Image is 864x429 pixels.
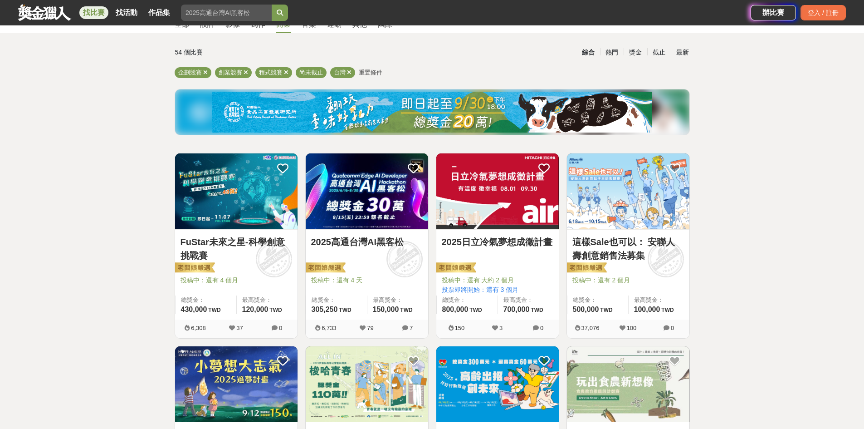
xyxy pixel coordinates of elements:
[751,5,796,20] a: 辦比賽
[178,69,202,76] span: 企劃競賽
[600,44,624,60] div: 熱門
[540,325,543,331] span: 0
[503,306,530,313] span: 700,000
[306,153,428,229] img: Cover Image
[400,307,412,313] span: TWD
[181,306,207,313] span: 430,000
[455,325,465,331] span: 150
[600,307,612,313] span: TWD
[573,306,599,313] span: 500,000
[634,296,684,305] span: 最高獎金：
[367,325,373,331] span: 79
[567,153,689,230] a: Cover Image
[572,235,684,262] a: 這樣Sale也可以： 安聯人壽創意銷售法募集
[304,262,346,275] img: 老闆娘嚴選
[576,44,600,60] div: 綜合
[339,307,351,313] span: TWD
[181,235,292,262] a: FuStar未來之星-科學創意挑戰賽
[306,153,428,230] a: Cover Image
[442,276,553,285] span: 投稿中：還有 大約 2 個月
[627,325,637,331] span: 100
[208,307,220,313] span: TWD
[442,285,553,295] span: 投票即將開始：還有 3 個月
[573,296,623,305] span: 總獎金：
[181,296,231,305] span: 總獎金：
[442,306,469,313] span: 800,000
[312,306,338,313] span: 305,250
[503,296,553,305] span: 最高獎金：
[219,69,242,76] span: 創業競賽
[567,153,689,229] img: Cover Image
[373,306,399,313] span: 150,000
[112,6,141,19] a: 找活動
[175,346,298,422] img: Cover Image
[181,276,292,285] span: 投稿中：還有 4 個月
[191,325,206,331] span: 6,308
[322,325,337,331] span: 6,733
[175,153,298,230] a: Cover Image
[175,44,346,60] div: 54 個比賽
[299,69,323,76] span: 尚未截止
[442,235,553,249] a: 2025日立冷氣夢想成徵計畫
[567,346,689,422] img: Cover Image
[624,44,647,60] div: 獎金
[175,153,298,229] img: Cover Image
[334,69,346,76] span: 台灣
[306,346,428,422] img: Cover Image
[634,306,660,313] span: 100,000
[359,69,382,76] span: 重置條件
[181,5,272,21] input: 2025高通台灣AI黑客松
[269,307,282,313] span: TWD
[410,325,413,331] span: 7
[671,325,674,331] span: 0
[565,262,607,275] img: 老闆娘嚴選
[236,325,243,331] span: 37
[801,5,846,20] div: 登入 / 註冊
[434,262,476,275] img: 老闆娘嚴選
[661,307,674,313] span: TWD
[279,325,282,331] span: 0
[442,296,492,305] span: 總獎金：
[79,6,108,19] a: 找比賽
[671,44,694,60] div: 最新
[173,262,215,275] img: 老闆娘嚴選
[436,153,559,229] img: Cover Image
[436,346,559,422] img: Cover Image
[436,153,559,230] a: Cover Image
[373,296,423,305] span: 最高獎金：
[145,6,174,19] a: 作品集
[311,276,423,285] span: 投稿中：還有 4 天
[312,296,361,305] span: 總獎金：
[259,69,283,76] span: 程式競賽
[572,276,684,285] span: 投稿中：還有 2 個月
[581,325,600,331] span: 37,076
[212,92,652,133] img: bbde9c48-f993-4d71-8b4e-c9f335f69c12.jpg
[311,235,423,249] a: 2025高通台灣AI黑客松
[242,296,292,305] span: 最高獎金：
[469,307,482,313] span: TWD
[531,307,543,313] span: TWD
[647,44,671,60] div: 截止
[242,306,268,313] span: 120,000
[499,325,503,331] span: 3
